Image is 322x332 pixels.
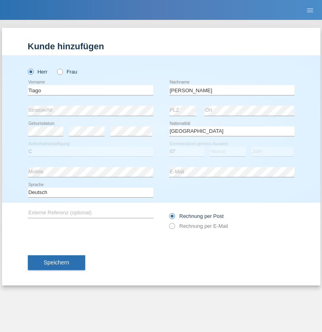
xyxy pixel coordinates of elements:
a: menu [302,8,318,12]
label: Herr [28,69,48,75]
span: Speichern [44,259,69,266]
label: Rechnung per Post [169,213,224,219]
h1: Kunde hinzufügen [28,41,295,51]
input: Rechnung per Post [169,213,174,223]
input: Herr [28,69,33,74]
button: Speichern [28,255,85,270]
label: Frau [57,69,77,75]
label: Rechnung per E-Mail [169,223,228,229]
i: menu [306,6,314,14]
input: Frau [57,69,62,74]
input: Rechnung per E-Mail [169,223,174,233]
